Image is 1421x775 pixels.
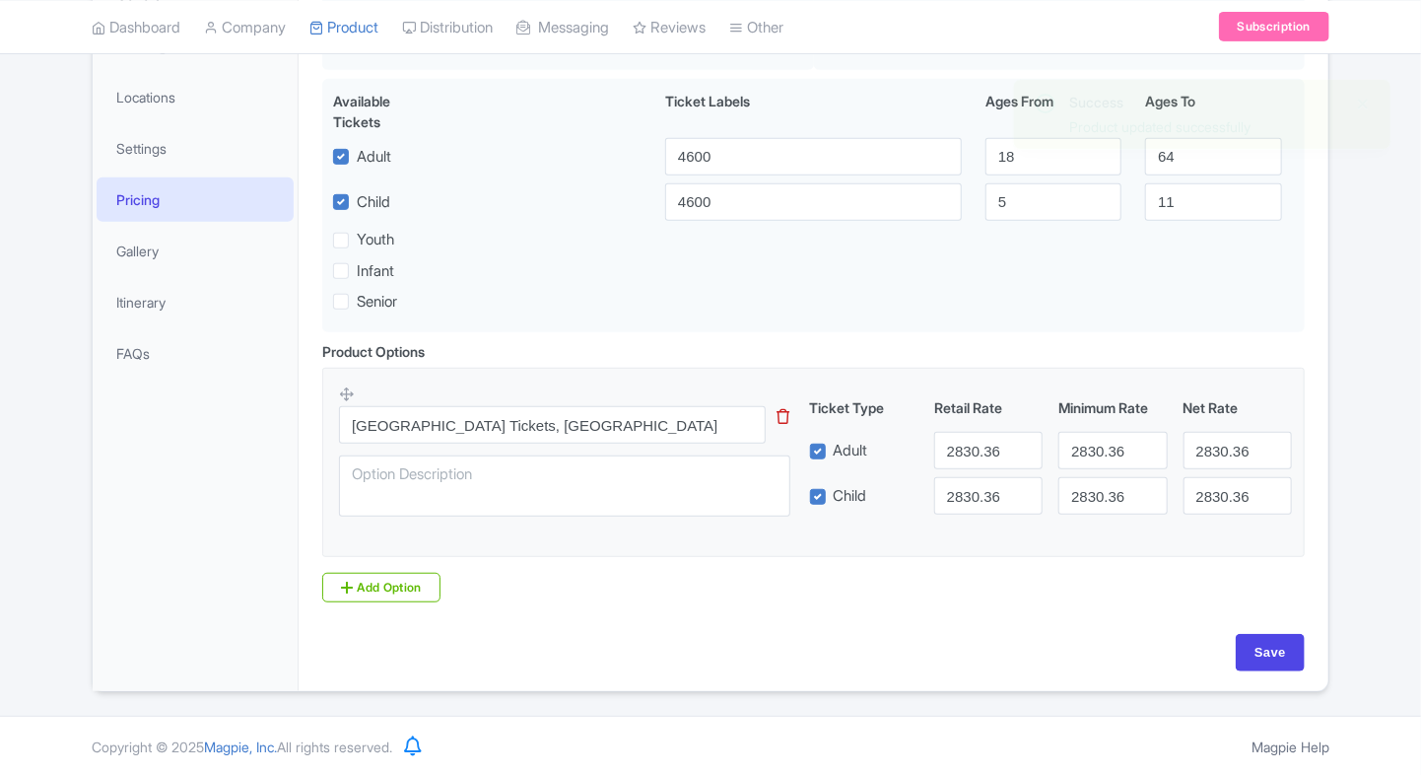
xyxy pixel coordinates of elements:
[1355,92,1371,115] button: Close
[1184,432,1292,469] input: 0.0
[1219,12,1329,41] a: Subscription
[97,75,294,119] a: Locations
[665,183,962,221] input: Child
[97,177,294,222] a: Pricing
[97,229,294,273] a: Gallery
[834,485,867,508] label: Child
[974,91,1133,132] div: Ages From
[97,331,294,376] a: FAQs
[357,291,397,314] label: Senior
[357,260,394,283] label: Infant
[1252,739,1329,755] a: Magpie Help
[926,397,1050,418] div: Retail Rate
[322,573,440,602] a: Add Option
[1069,116,1339,137] div: Product updated successfully
[80,737,404,757] div: Copyright © 2025 All rights reserved.
[653,91,974,132] div: Ticket Labels
[1058,432,1167,469] input: 0.0
[934,477,1043,515] input: 0.0
[1236,634,1305,671] input: Save
[1176,397,1300,418] div: Net Rate
[97,126,294,171] a: Settings
[802,397,926,418] div: Ticket Type
[1069,92,1339,112] div: Success
[934,432,1043,469] input: 0.0
[665,138,962,176] input: Adult
[204,739,277,755] span: Magpie, Inc.
[834,440,868,462] label: Adult
[1184,477,1292,515] input: 0.0
[357,146,391,169] label: Adult
[339,406,766,444] input: Option Name
[1050,397,1175,418] div: Minimum Rate
[322,341,425,362] div: Product Options
[357,229,394,251] label: Youth
[333,91,440,132] div: Available Tickets
[97,280,294,324] a: Itinerary
[1058,477,1167,515] input: 0.0
[357,191,390,214] label: Child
